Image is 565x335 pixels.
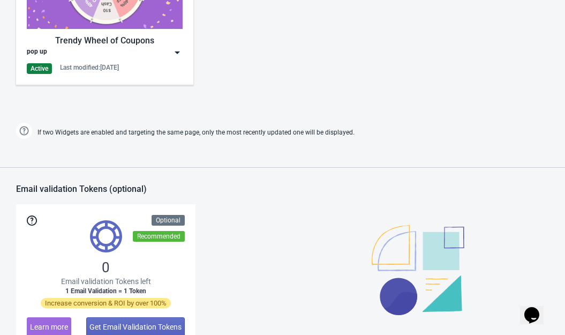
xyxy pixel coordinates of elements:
[65,287,146,295] span: 1 Email Validation = 1 Token
[60,63,119,72] div: Last modified: [DATE]
[89,323,182,331] span: Get Email Validation Tokens
[520,292,554,324] iframe: chat widget
[41,298,171,308] span: Increase conversion & ROI by over 100%
[27,34,183,47] div: Trendy Wheel of Coupons
[372,225,464,315] img: illustration.svg
[90,220,122,252] img: tokens.svg
[172,47,183,58] img: dropdown.png
[16,123,32,139] img: help.png
[30,323,68,331] span: Learn more
[133,231,185,242] div: Recommended
[152,215,185,226] div: Optional
[37,124,355,142] span: If two Widgets are enabled and targeting the same page, only the most recently updated one will b...
[27,47,47,58] div: pop up
[61,276,151,287] span: Email validation Tokens left
[27,63,52,74] div: Active
[102,259,110,276] span: 0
